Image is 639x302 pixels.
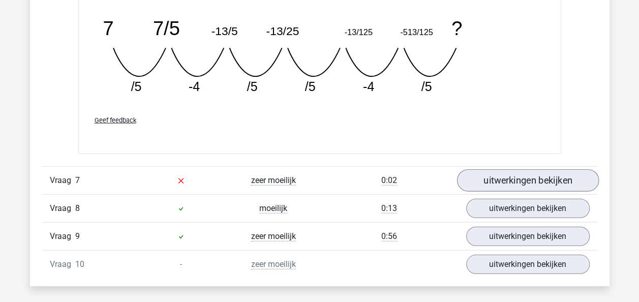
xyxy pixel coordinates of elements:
[381,231,397,241] span: 0:56
[135,258,227,270] div: -
[344,28,372,37] tspan: -13/125
[251,259,296,269] span: zeer moeilijk
[259,203,287,214] span: moeilijk
[188,79,199,94] tspan: -4
[451,18,462,40] tspan: ?
[131,79,141,94] tspan: /5
[75,259,84,269] span: 10
[466,227,590,246] a: uitwerkingen bekijken
[305,79,315,94] tspan: /5
[50,258,75,270] span: Vraag
[362,79,374,94] tspan: -4
[50,230,75,243] span: Vraag
[75,231,80,241] span: 9
[381,203,397,214] span: 0:13
[50,174,75,187] span: Vraag
[50,202,75,215] span: Vraag
[266,25,299,38] tspan: -13/25
[211,25,237,38] tspan: -13/5
[75,175,80,185] span: 7
[251,231,296,241] span: zeer moeilijk
[247,79,257,94] tspan: /5
[466,199,590,218] a: uitwerkingen bekijken
[153,18,179,40] tspan: 7/5
[457,169,598,192] a: uitwerkingen bekijken
[95,116,136,124] span: Geef feedback
[381,175,397,186] span: 0:02
[103,18,113,40] tspan: 7
[75,203,80,213] span: 8
[400,28,433,37] tspan: -513/125
[421,79,432,94] tspan: /5
[466,255,590,274] a: uitwerkingen bekijken
[251,175,296,186] span: zeer moeilijk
